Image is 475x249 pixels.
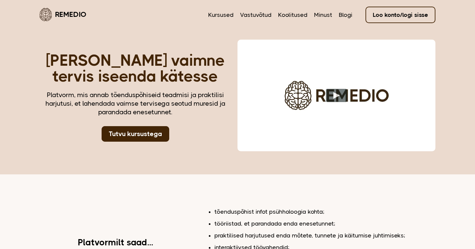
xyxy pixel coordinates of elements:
a: Tutvu kursustega [102,126,169,142]
a: Loo konto/logi sisse [365,7,435,23]
a: Koolitused [278,11,307,19]
img: Remedio logo [40,8,52,21]
a: Blogi [339,11,352,19]
a: Minust [314,11,332,19]
li: praktilised harjutused enda mõtete, tunnete ja käitumise juhtimiseks; [214,231,435,240]
a: Vastuvõtud [240,11,271,19]
a: Remedio [40,7,86,22]
a: Kursused [208,11,234,19]
h1: [PERSON_NAME] vaimne tervis iseenda kätesse [40,53,231,84]
h2: Platvormilt saad... [78,238,153,247]
button: Play video [326,89,347,102]
div: Platvorm, mis annab tõenduspõhiseid teadmisi ja praktilisi harjutusi, et lahendada vaimse tervise... [40,91,231,117]
li: tõenduspõhist infot psühholoogia kohta; [214,207,435,216]
li: tööriistad, et parandada enda enesetunnet; [214,219,435,228]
